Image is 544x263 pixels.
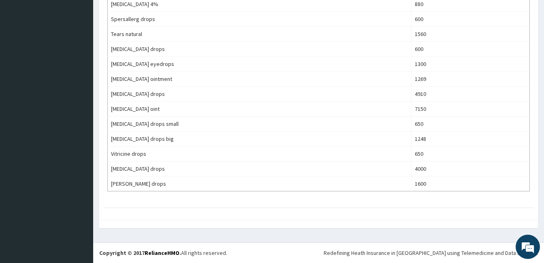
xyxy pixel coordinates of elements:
strong: Copyright © 2017 . [99,249,181,257]
span: We're online! [47,80,112,161]
td: 650 [411,146,529,161]
td: 1248 [411,131,529,146]
td: [MEDICAL_DATA] drops [108,87,412,102]
td: [MEDICAL_DATA] drops small [108,117,412,131]
a: RelianceHMO [145,249,179,257]
textarea: Type your message and hit 'Enter' [4,176,154,205]
td: Spersallerg drops [108,12,412,27]
td: 650 [411,117,529,131]
td: 600 [411,12,529,27]
td: [MEDICAL_DATA] drops [108,161,412,176]
td: 1600 [411,176,529,191]
td: 4910 [411,87,529,102]
td: 1560 [411,27,529,42]
td: [MEDICAL_DATA] eyedrops [108,57,412,72]
td: [PERSON_NAME] drops [108,176,412,191]
td: Vitricine drops [108,146,412,161]
td: [MEDICAL_DATA] drops [108,42,412,57]
footer: All rights reserved. [93,242,544,263]
td: 1300 [411,57,529,72]
td: 7150 [411,102,529,117]
div: Minimize live chat window [133,4,152,23]
img: d_794563401_company_1708531726252_794563401 [15,40,33,61]
td: [MEDICAL_DATA] oint [108,102,412,117]
td: 600 [411,42,529,57]
div: Redefining Heath Insurance in [GEOGRAPHIC_DATA] using Telemedicine and Data Science! [324,249,538,257]
td: Tears natural [108,27,412,42]
td: [MEDICAL_DATA] ointment [108,72,412,87]
td: 1269 [411,72,529,87]
div: Chat with us now [42,45,136,56]
td: [MEDICAL_DATA] drops big [108,131,412,146]
td: 4000 [411,161,529,176]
